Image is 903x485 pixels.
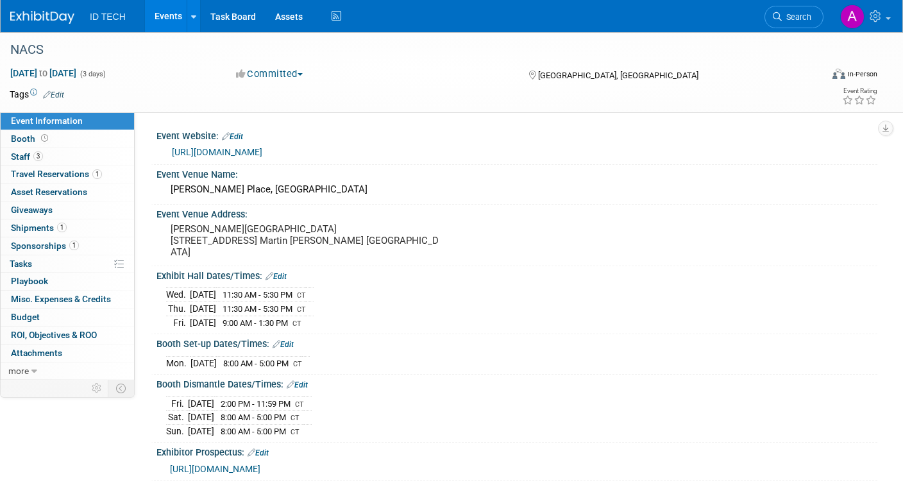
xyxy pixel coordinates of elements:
[248,448,269,457] a: Edit
[171,223,443,258] pre: [PERSON_NAME][GEOGRAPHIC_DATA] [STREET_ADDRESS] Martin [PERSON_NAME] [GEOGRAPHIC_DATA]
[11,133,51,144] span: Booth
[1,273,134,290] a: Playbook
[190,288,216,302] td: [DATE]
[287,380,308,389] a: Edit
[156,375,877,391] div: Booth Dismantle Dates/Times:
[166,424,188,438] td: Sun.
[273,340,294,349] a: Edit
[156,266,877,283] div: Exhibit Hall Dates/Times:
[295,400,304,409] span: CT
[1,183,134,201] a: Asset Reservations
[266,272,287,281] a: Edit
[166,411,188,425] td: Sat.
[37,68,49,78] span: to
[156,126,877,143] div: Event Website:
[1,112,134,130] a: Event Information
[166,356,190,370] td: Mon.
[166,396,188,411] td: Fri.
[291,428,300,436] span: CT
[166,288,190,302] td: Wed.
[223,304,292,314] span: 11:30 AM - 5:30 PM
[170,464,260,474] a: [URL][DOMAIN_NAME]
[1,130,134,148] a: Booth
[11,187,87,197] span: Asset Reservations
[11,115,83,126] span: Event Information
[188,424,214,438] td: [DATE]
[293,360,302,368] span: CT
[188,411,214,425] td: [DATE]
[221,399,291,409] span: 2:00 PM - 11:59 PM
[156,205,877,221] div: Event Venue Address:
[8,366,29,376] span: more
[538,71,698,80] span: [GEOGRAPHIC_DATA], [GEOGRAPHIC_DATA]
[221,427,286,436] span: 8:00 AM - 5:00 PM
[842,88,877,94] div: Event Rating
[1,309,134,326] a: Budget
[1,362,134,380] a: more
[221,413,286,422] span: 8:00 AM - 5:00 PM
[86,380,108,396] td: Personalize Event Tab Strip
[223,318,288,328] span: 9:00 AM - 1:30 PM
[1,327,134,344] a: ROI, Objectives & ROO
[1,148,134,166] a: Staff3
[166,180,868,200] div: [PERSON_NAME] Place, [GEOGRAPHIC_DATA]
[190,302,216,316] td: [DATE]
[1,255,134,273] a: Tasks
[1,201,134,219] a: Giveaways
[11,276,48,286] span: Playbook
[69,241,79,250] span: 1
[764,6,823,28] a: Search
[166,302,190,316] td: Thu.
[172,147,262,157] a: [URL][DOMAIN_NAME]
[11,312,40,322] span: Budget
[1,166,134,183] a: Travel Reservations1
[156,334,877,351] div: Booth Set-up Dates/Times:
[11,294,111,304] span: Misc. Expenses & Credits
[156,443,877,459] div: Exhibitor Prospectus:
[1,219,134,237] a: Shipments1
[11,348,62,358] span: Attachments
[11,223,67,233] span: Shipments
[190,316,216,329] td: [DATE]
[1,345,134,362] a: Attachments
[11,205,53,215] span: Giveaways
[10,259,32,269] span: Tasks
[222,132,243,141] a: Edit
[38,133,51,143] span: Booth not reserved yet
[57,223,67,232] span: 1
[840,4,865,29] img: Aileen Sun
[11,169,102,179] span: Travel Reservations
[291,414,300,422] span: CT
[749,67,878,86] div: Event Format
[166,316,190,329] td: Fri.
[10,11,74,24] img: ExhibitDay
[832,69,845,79] img: Format-Inperson.png
[10,88,64,101] td: Tags
[292,319,301,328] span: CT
[847,69,877,79] div: In-Person
[297,291,306,300] span: CT
[92,169,102,179] span: 1
[10,67,77,79] span: [DATE] [DATE]
[11,241,79,251] span: Sponsorships
[108,380,135,396] td: Toggle Event Tabs
[190,356,217,370] td: [DATE]
[223,359,289,368] span: 8:00 AM - 5:00 PM
[297,305,306,314] span: CT
[11,151,43,162] span: Staff
[223,290,292,300] span: 11:30 AM - 5:30 PM
[6,38,804,62] div: NACS
[232,67,308,81] button: Committed
[33,151,43,161] span: 3
[156,165,877,181] div: Event Venue Name:
[11,330,97,340] span: ROI, Objectives & ROO
[782,12,811,22] span: Search
[1,291,134,308] a: Misc. Expenses & Credits
[43,90,64,99] a: Edit
[1,237,134,255] a: Sponsorships1
[188,396,214,411] td: [DATE]
[90,12,126,22] span: ID TECH
[79,70,106,78] span: (3 days)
